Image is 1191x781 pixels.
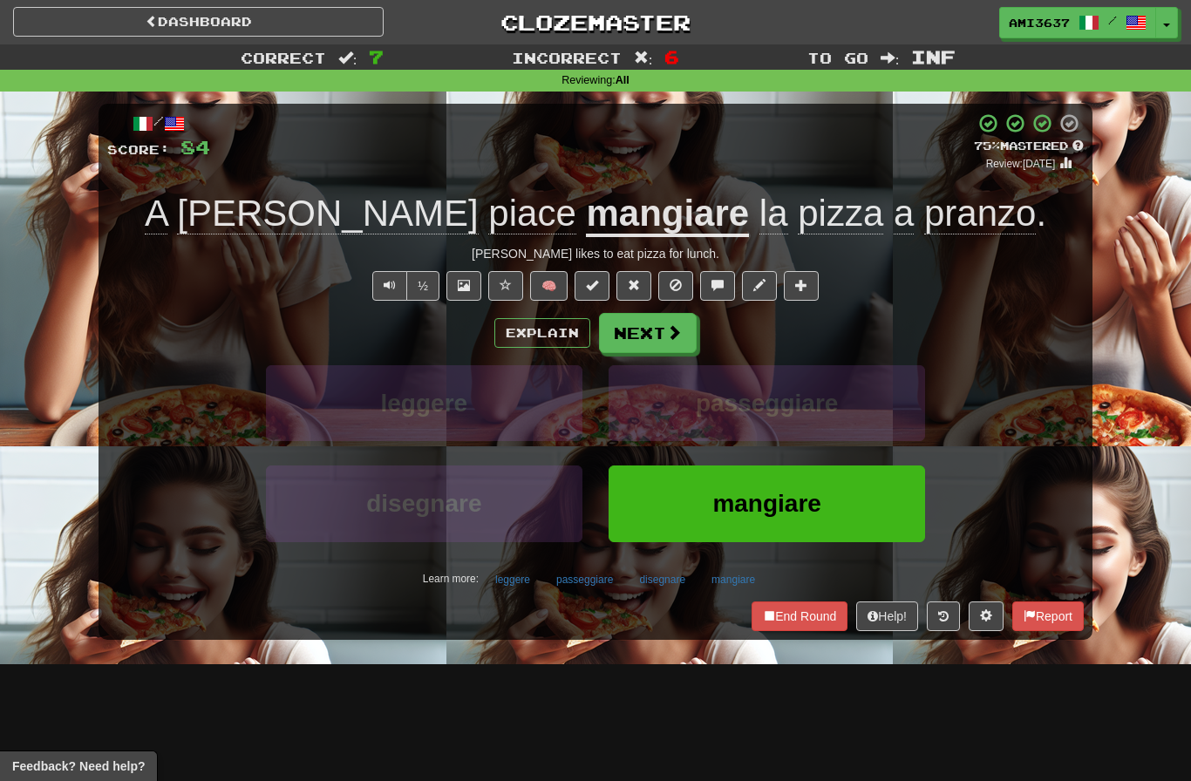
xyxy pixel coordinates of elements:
[12,757,145,775] span: Open feedback widget
[986,158,1056,170] small: Review: [DATE]
[338,51,357,65] span: :
[372,271,407,301] button: Play sentence audio (ctl+space)
[742,271,777,301] button: Edit sentence (alt+d)
[180,136,210,158] span: 84
[700,271,735,301] button: Discuss sentence (alt+u)
[547,567,623,593] button: passeggiare
[807,49,868,66] span: To go
[369,271,439,301] div: Text-to-speech controls
[512,49,622,66] span: Incorrect
[616,74,630,86] strong: All
[599,313,697,353] button: Next
[1009,15,1070,31] span: ami3637
[924,193,1036,234] span: pranzo
[894,193,914,234] span: a
[784,271,819,301] button: Add to collection (alt+a)
[881,51,900,65] span: :
[107,245,1084,262] div: [PERSON_NAME] likes to eat pizza for lunch.
[241,49,326,66] span: Correct
[486,567,540,593] button: leggere
[530,271,568,301] button: 🧠
[609,465,925,541] button: mangiare
[609,365,925,441] button: passeggiare
[107,112,210,134] div: /
[406,271,439,301] button: ½
[634,51,653,65] span: :
[446,271,481,301] button: Show image (alt+x)
[1012,601,1084,631] button: Report
[575,271,609,301] button: Set this sentence to 100% Mastered (alt+m)
[664,46,679,67] span: 6
[856,601,918,631] button: Help!
[13,7,384,37] a: Dashboard
[488,193,575,234] span: piace
[759,193,788,234] span: la
[927,601,960,631] button: Round history (alt+y)
[798,193,883,234] span: pizza
[696,390,838,417] span: passeggiare
[702,567,765,593] button: mangiare
[369,46,384,67] span: 7
[145,193,167,234] span: A
[494,318,590,348] button: Explain
[410,7,780,37] a: Clozemaster
[999,7,1156,38] a: ami3637 /
[266,465,582,541] button: disegnare
[586,193,749,237] u: mangiare
[974,139,1084,154] div: Mastered
[749,193,1046,234] span: .
[616,271,651,301] button: Reset to 0% Mastered (alt+r)
[366,490,481,517] span: disegnare
[107,142,170,157] span: Score:
[658,271,693,301] button: Ignore sentence (alt+i)
[177,193,478,234] span: [PERSON_NAME]
[630,567,695,593] button: disegnare
[266,365,582,441] button: leggere
[911,46,956,67] span: Inf
[488,271,523,301] button: Favorite sentence (alt+f)
[381,390,468,417] span: leggere
[752,601,847,631] button: End Round
[974,139,1000,153] span: 75 %
[423,573,479,585] small: Learn more:
[712,490,821,517] span: mangiare
[1108,14,1117,26] span: /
